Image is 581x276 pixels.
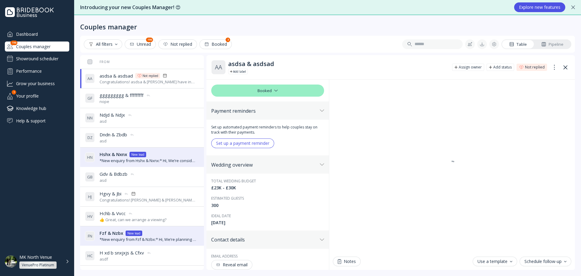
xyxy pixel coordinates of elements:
[333,257,361,266] button: Notes
[158,39,197,49] button: Not replied
[11,41,18,45] div: 196
[130,42,151,47] div: Unread
[473,257,517,266] button: Use a template
[519,5,560,10] div: Explore new features
[514,2,565,12] button: Explore new features
[100,79,197,85] div: Congratulations! asdsa & [PERSON_NAME] have indicated that they have chosen you for their wedding...
[85,60,110,64] div: From
[233,69,246,74] div: Add label
[127,231,140,236] div: New lead
[85,93,95,103] div: G F
[85,172,95,182] div: G B
[22,263,54,268] div: VenuePro Platinum
[100,178,135,183] div: asd
[85,133,95,142] div: D Z
[204,42,227,47] div: Booked
[85,192,95,201] div: H J
[85,152,95,162] div: H N
[211,254,324,259] div: Email address
[5,54,69,64] a: Showround scheduler
[100,197,197,203] div: Congratulations! [PERSON_NAME] & [PERSON_NAME] have indicated that they have chosen you for their...
[5,29,69,39] a: Dashboard
[524,259,566,264] div: Schedule follow-up
[5,116,69,126] a: Help & support
[211,260,252,270] button: Reveal email
[211,60,226,75] div: A A
[541,42,563,47] div: Pipeline
[100,131,127,138] span: Dndn & Zbdb
[211,220,324,226] div: [DATE]
[5,78,69,88] a: Grow your business
[85,251,95,261] div: H C
[100,118,132,124] div: asd
[478,259,512,264] div: Use a template
[211,178,324,184] div: Total wedding budget
[338,259,356,264] div: Notes
[100,138,134,144] div: asd
[493,65,512,70] div: Add status
[211,138,274,148] button: Set up a payment reminder
[211,237,317,243] div: Contact details
[211,202,324,208] div: 300
[143,73,158,78] div: Not replied
[100,112,125,118] span: Ndjd & Ndjx
[211,162,317,168] div: Wedding overview
[211,85,324,97] div: Booked
[216,141,269,146] div: Set up a payment reminder
[5,91,69,101] a: Your profile1
[163,42,192,47] div: Not replied
[100,191,121,197] span: Hgvy & Jbi
[211,185,324,191] div: £23K - £30K
[5,42,69,52] a: Couples manager196
[211,125,324,135] div: Set up automated payment reminders to help couples stay on track with their payments.
[125,39,156,49] button: Unread
[5,255,17,268] img: dpr=1,fit=cover,g=face,w=48,h=48
[100,237,197,242] div: *New enquiry from Fzf & Nzbx:* Hi, We’re planning our wedding and are very interested in your ven...
[89,42,117,47] div: All filters
[211,196,324,201] div: Estimated guests
[100,171,127,177] span: Gdv & Bdbzb
[100,269,123,276] span: Bxvc & G b
[216,262,248,267] div: Reveal email
[100,151,127,158] span: Hshx & Nxnx
[459,65,482,70] div: Assign owner
[520,257,571,266] button: Schedule follow-up
[100,230,123,236] span: Fzf & Nzbx
[5,91,69,101] div: Your profile
[146,38,153,42] div: 196
[84,39,122,49] button: All filters
[5,42,69,52] div: Couples manager
[80,22,137,31] div: Couples manager
[85,74,95,83] div: A A
[226,38,230,42] div: 3
[228,60,447,68] div: asdsa & asdsad
[525,65,545,70] div: Not replied
[199,39,232,49] button: Booked
[100,217,166,223] div: 👍 Great, can we arrange a viewing?
[509,42,527,47] div: Table
[80,4,508,11] div: Introducing your new Couples Manager! 😍
[211,213,324,218] div: Ideal date
[100,256,151,262] div: asdf
[100,99,151,105] div: nope
[85,231,95,241] div: F N
[12,90,16,95] div: 1
[100,250,144,256] span: H xd b snxjxjs & Cfxv
[100,158,197,164] div: *New enquiry from Hshx & Nxnx:* Hi, We’re considering your venue for our wedding and would love t...
[85,113,95,123] div: N N
[100,92,143,98] span: ggggggggg & fffffffff
[19,254,52,260] div: MK North Venue
[100,210,126,217] span: Hchb & Vvcc
[131,152,144,157] div: New lead
[5,103,69,113] a: Knowledge hub
[5,66,69,76] a: Performance
[211,108,317,114] div: Payment reminders
[85,211,95,221] div: H V
[100,73,133,79] span: asdsa & asdsad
